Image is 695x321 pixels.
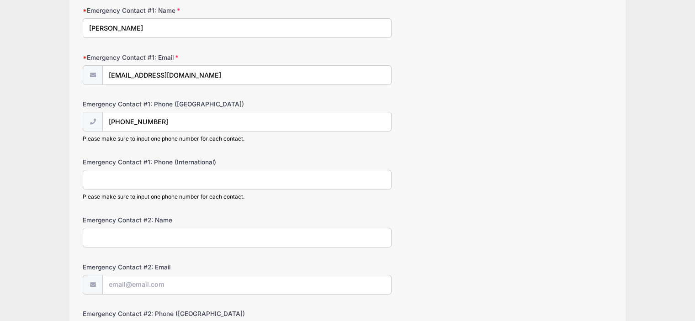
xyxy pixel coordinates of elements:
div: Please make sure to input one phone number for each contact. [83,193,392,201]
label: Emergency Contact #2: Email [83,263,259,272]
label: Emergency Contact #2: Name [83,216,259,225]
label: Emergency Contact #1: Name [83,6,259,15]
label: Emergency Contact #1: Phone (International) [83,158,259,167]
input: email@email.com [102,275,392,295]
label: Emergency Contact #1: Phone ([GEOGRAPHIC_DATA]) [83,100,259,109]
div: Please make sure to input one phone number for each contact. [83,135,392,143]
input: email@email.com [102,65,392,85]
label: Emergency Contact #2: Phone ([GEOGRAPHIC_DATA]) [83,309,259,318]
label: Emergency Contact #1: Email [83,53,259,62]
input: (xxx) xxx-xxxx [102,112,392,132]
